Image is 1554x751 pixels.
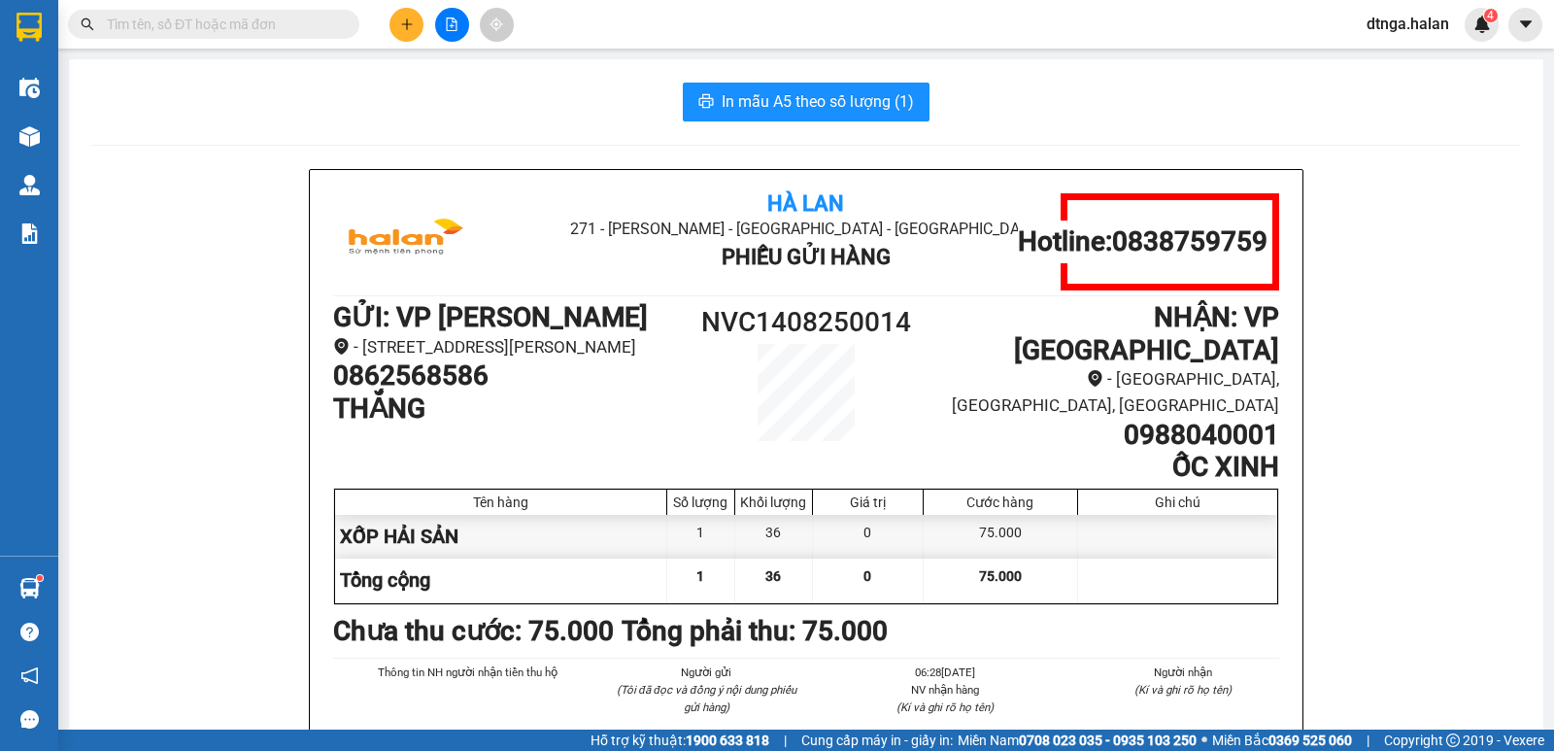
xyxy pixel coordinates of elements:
[929,495,1072,510] div: Cước hàng
[683,83,929,121] button: printerIn mẫu A5 theo số lượng (1)
[490,217,1121,241] li: 271 - [PERSON_NAME] - [GEOGRAPHIC_DATA] - [GEOGRAPHIC_DATA]
[979,568,1022,584] span: 75.000
[19,175,40,195] img: warehouse-icon
[1212,730,1352,751] span: Miền Bắc
[1088,664,1280,681] li: Người nhận
[1014,301,1279,366] b: NHẬN : VP [GEOGRAPHIC_DATA]
[924,515,1078,559] div: 75.000
[1487,9,1494,22] span: 4
[735,515,813,559] div: 36
[1083,495,1272,510] div: Ghi chú
[1484,9,1498,22] sup: 4
[722,245,891,269] b: Phiếu Gửi Hàng
[925,419,1279,452] h1: 0988040001
[925,366,1279,418] li: - [GEOGRAPHIC_DATA], [GEOGRAPHIC_DATA], [GEOGRAPHIC_DATA]
[698,93,714,112] span: printer
[1018,225,1267,258] h1: Hotline: 0838759759
[896,700,994,714] i: (Kí và ghi rõ họ tên)
[1268,733,1352,748] strong: 0369 525 060
[1508,8,1542,42] button: caret-down
[617,683,796,714] i: (Tôi đã đọc và đồng ý nội dung phiếu gửi hàng)
[1367,730,1369,751] span: |
[335,515,667,559] div: XỐP HẢI SẢN
[400,17,414,31] span: plus
[622,615,888,647] b: Tổng phải thu: 75.000
[37,575,43,581] sup: 1
[333,615,614,647] b: Chưa thu cước : 75.000
[688,301,925,344] h1: NVC1408250014
[686,733,769,748] strong: 1900 633 818
[19,578,40,598] img: warehouse-icon
[333,193,479,290] img: logo.jpg
[20,710,39,729] span: message
[1351,12,1465,36] span: dtnga.halan
[767,191,844,216] b: Hà Lan
[1019,733,1197,748] strong: 0708 023 035 - 0935 103 250
[765,568,781,584] span: 36
[740,495,807,510] div: Khối lượng
[81,17,94,31] span: search
[19,223,40,244] img: solution-icon
[445,17,458,31] span: file-add
[1446,734,1460,747] span: copyright
[667,515,735,559] div: 1
[591,730,769,751] span: Hỗ trợ kỹ thuật:
[925,451,1279,484] h1: ỐC XINH
[958,730,1197,751] span: Miền Nam
[863,568,871,584] span: 0
[19,126,40,147] img: warehouse-icon
[813,515,924,559] div: 0
[372,664,564,681] li: Thông tin NH người nhận tiền thu hộ
[333,359,688,393] h1: 0862568586
[722,89,914,114] span: In mẫu A5 theo số lượng (1)
[480,8,514,42] button: aim
[17,13,42,42] img: logo-vxr
[784,730,787,751] span: |
[333,393,688,426] h1: THẮNG
[1473,16,1491,33] img: icon-new-feature
[340,568,430,592] span: Tổng cộng
[818,495,918,510] div: Giá trị
[849,664,1041,681] li: 06:28[DATE]
[333,301,648,333] b: GỬI : VP [PERSON_NAME]
[696,568,704,584] span: 1
[19,78,40,98] img: warehouse-icon
[389,8,423,42] button: plus
[672,495,729,510] div: Số lượng
[20,666,39,685] span: notification
[490,17,503,31] span: aim
[611,664,803,681] li: Người gửi
[20,623,39,641] span: question-circle
[107,14,336,35] input: Tìm tên, số ĐT hoặc mã đơn
[333,334,688,360] li: - [STREET_ADDRESS][PERSON_NAME]
[801,730,953,751] span: Cung cấp máy in - giấy in:
[849,681,1041,699] li: NV nhận hàng
[1134,683,1232,697] i: (Kí và ghi rõ họ tên)
[1517,16,1535,33] span: caret-down
[1087,370,1103,387] span: environment
[435,8,469,42] button: file-add
[333,338,350,355] span: environment
[1201,736,1207,744] span: ⚪️
[340,495,661,510] div: Tên hàng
